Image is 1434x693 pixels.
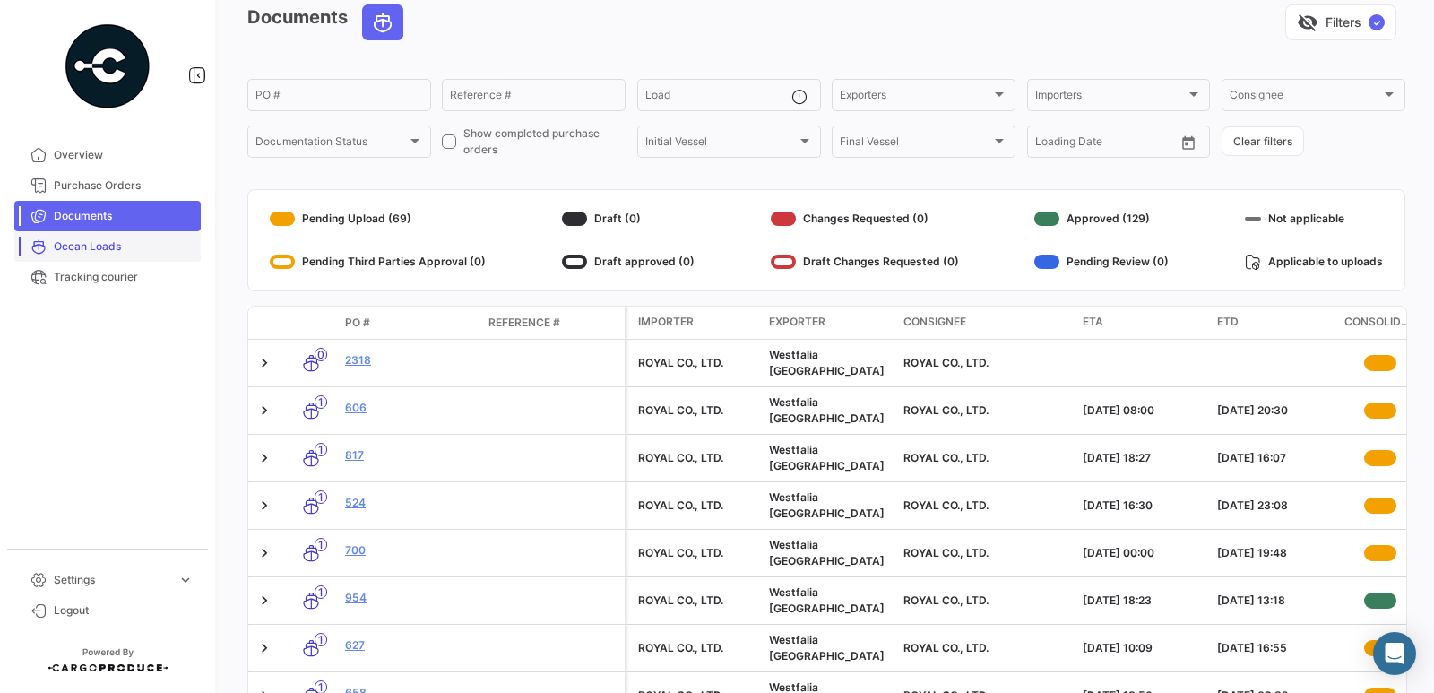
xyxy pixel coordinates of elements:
[1373,632,1416,675] div: Abrir Intercom Messenger
[1217,450,1337,466] div: [DATE] 16:07
[1210,307,1344,339] datatable-header-cell: ETD
[255,497,273,515] a: Expand/Collapse Row
[769,537,889,569] div: Westfalia [GEOGRAPHIC_DATA]
[1083,545,1203,561] div: [DATE] 00:00
[255,138,407,151] span: Documentation Status
[1083,314,1103,330] span: ETA
[54,178,194,194] span: Purchase Orders
[1035,138,1060,151] input: From
[1285,4,1396,40] button: visibility_offFilters✓
[363,5,402,39] button: Ocean
[903,498,989,512] span: ROYAL CO., LTD.
[270,204,486,233] div: Pending Upload (69)
[638,355,755,371] div: ROYAL CO., LTD.
[315,585,327,599] span: 1
[638,450,755,466] div: ROYAL CO., LTD.
[255,639,273,657] a: Expand/Collapse Row
[562,247,695,276] div: Draft approved (0)
[255,592,273,610] a: Expand/Collapse Row
[345,315,370,331] span: PO #
[345,352,474,368] a: 2318
[769,314,825,330] span: Exporter
[769,347,889,379] div: Westfalia [GEOGRAPHIC_DATA]
[255,402,273,420] a: Expand/Collapse Row
[638,593,755,609] div: ROYAL CO., LTD.
[896,307,1075,339] datatable-header-cell: Consignee
[1245,247,1383,276] div: Applicable to uploads
[1297,12,1318,33] span: visibility_off
[463,126,626,158] span: Show completed purchase orders
[247,4,409,40] h3: Documents
[638,403,755,419] div: ROYAL CO., LTD.
[638,545,755,561] div: ROYAL CO., LTD.
[54,269,194,285] span: Tracking courier
[54,147,194,163] span: Overview
[14,231,201,262] a: Ocean Loads
[638,498,755,514] div: ROYAL CO., LTD.
[255,449,273,467] a: Expand/Collapse Row
[769,632,889,664] div: Westfalia [GEOGRAPHIC_DATA]
[1217,593,1337,609] div: [DATE] 13:18
[54,602,194,619] span: Logout
[1035,91,1187,104] span: Importers
[54,572,170,588] span: Settings
[315,395,327,409] span: 1
[255,544,273,562] a: Expand/Collapse Row
[345,637,474,654] a: 627
[903,593,989,607] span: ROYAL CO., LTD.
[54,238,194,255] span: Ocean Loads
[638,640,755,656] div: ROYAL CO., LTD.
[638,314,694,330] span: Importer
[1217,640,1337,656] div: [DATE] 16:55
[54,208,194,224] span: Documents
[1083,450,1203,466] div: [DATE] 18:27
[1034,247,1169,276] div: Pending Review (0)
[1217,545,1337,561] div: [DATE] 19:48
[762,307,896,339] datatable-header-cell: Exporter
[769,489,889,522] div: Westfalia [GEOGRAPHIC_DATA]
[771,204,959,233] div: Changes Requested (0)
[1369,14,1385,30] span: ✓
[345,590,474,606] a: 954
[1083,403,1203,419] div: [DATE] 08:00
[315,538,327,551] span: 1
[769,442,889,474] div: Westfalia [GEOGRAPHIC_DATA]
[1217,498,1337,514] div: [DATE] 23:08
[903,356,989,369] span: ROYAL CO., LTD.
[769,585,889,617] div: Westfalia [GEOGRAPHIC_DATA]
[1217,403,1337,419] div: [DATE] 20:30
[345,495,474,511] a: 524
[14,262,201,292] a: Tracking courier
[1344,307,1416,339] datatable-header-cell: Consolidación de carga
[1245,204,1383,233] div: Not applicable
[1075,307,1210,339] datatable-header-cell: ETA
[1083,640,1203,656] div: [DATE] 10:09
[903,403,989,417] span: ROYAL CO., LTD.
[14,140,201,170] a: Overview
[1344,314,1416,332] span: Consolidación de carga
[903,641,989,654] span: ROYAL CO., LTD.
[177,572,194,588] span: expand_more
[903,451,989,464] span: ROYAL CO., LTD.
[315,348,327,361] span: 0
[840,138,991,151] span: Final Vessel
[903,314,966,330] span: Consignee
[1217,314,1239,330] span: ETD
[1175,129,1202,156] button: Open calendar
[771,247,959,276] div: Draft Changes Requested (0)
[627,307,762,339] datatable-header-cell: Importer
[1073,138,1139,151] input: To
[488,315,560,331] span: Reference #
[1083,498,1203,514] div: [DATE] 16:30
[315,443,327,456] span: 1
[345,542,474,559] a: 700
[562,204,695,233] div: Draft (0)
[645,138,797,151] span: Initial Vessel
[255,354,273,372] a: Expand/Collapse Row
[1222,126,1304,156] button: Clear filters
[840,91,991,104] span: Exporters
[769,394,889,427] div: Westfalia [GEOGRAPHIC_DATA]
[284,316,338,330] datatable-header-cell: Transport mode
[1083,593,1203,609] div: [DATE] 18:23
[345,400,474,416] a: 606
